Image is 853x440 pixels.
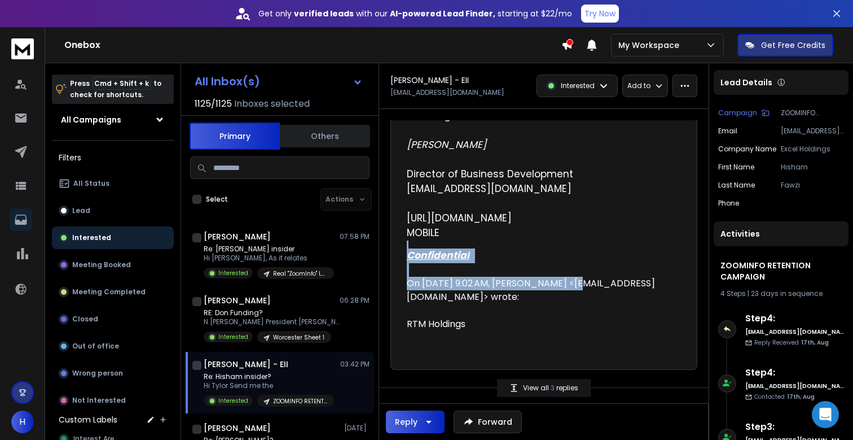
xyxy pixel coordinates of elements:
[72,206,90,215] p: Lead
[720,289,842,298] div: |
[745,366,844,380] h6: Step 4 :
[52,150,174,165] h3: Filters
[781,163,844,172] p: Hisham
[751,289,823,298] span: 23 days in sequence
[204,254,334,263] p: Hi [PERSON_NAME], As it relates
[390,88,504,97] p: [EMAIL_ADDRESS][DOMAIN_NAME]
[52,281,174,303] button: Meeting Completed
[218,333,248,341] p: Interested
[761,40,825,51] p: Get Free Credits
[781,181,844,190] p: Fawzi
[195,97,232,111] span: 1125 / 1125
[218,269,248,277] p: Interested
[204,359,288,370] h1: [PERSON_NAME] - EII
[52,362,174,385] button: Wrong person
[745,382,844,390] h6: [EMAIL_ADDRESS][DOMAIN_NAME]
[407,108,475,122] span: Beat Regards,
[204,295,271,306] h1: [PERSON_NAME]
[718,163,754,172] p: First Name
[64,38,561,52] h1: Onebox
[718,145,776,154] p: Company Name
[737,34,833,56] button: Get Free Credits
[11,38,34,59] img: logo
[754,338,829,347] p: Reply Received
[581,5,619,23] button: Try Now
[407,317,672,331] div: RTM Holdings
[273,397,327,406] p: ZOOMINFO RETENTION CAMPAIGN
[11,411,34,433] button: H
[72,233,111,242] p: Interested
[204,231,271,242] h1: [PERSON_NAME]
[190,123,280,150] button: Primary
[59,414,117,425] h3: Custom Labels
[52,199,174,222] button: Lead
[344,424,370,433] p: [DATE]
[72,369,123,378] p: Wrong person
[390,8,495,19] strong: AI-powered Lead Finder,
[801,338,829,347] span: 17th, Aug
[745,312,844,325] h6: Step 4 :
[584,8,615,19] p: Try Now
[72,287,146,297] p: Meeting Completed
[204,317,339,326] p: N [PERSON_NAME] President [PERSON_NAME]
[204,372,334,381] p: Re: Hisham insider?
[395,416,417,428] div: Reply
[204,245,334,254] p: Re: [PERSON_NAME] insider
[273,333,324,342] p: Worcester Sheet 1
[454,411,522,433] button: Forward
[340,296,370,305] p: 06:28 PM
[618,40,684,51] p: My Workspace
[93,77,151,90] span: Cmd + Shift + k
[714,221,848,246] div: Activities
[52,226,174,249] button: Interested
[280,124,370,149] button: Others
[386,411,445,433] button: Reply
[718,181,755,190] p: Last Name
[787,393,815,401] span: 17th, Aug
[72,396,126,405] p: Not Interested
[407,182,571,195] span: [EMAIL_ADDRESS][DOMAIN_NAME]
[561,81,595,90] p: Interested
[273,269,327,278] p: Real "ZoomInfo" Lead List
[204,422,271,434] h1: [PERSON_NAME]
[718,199,739,208] p: Phone
[407,138,486,151] i: [PERSON_NAME]
[52,308,174,330] button: Closed
[73,179,109,188] p: All Status
[720,77,772,88] p: Lead Details
[754,393,815,401] p: Contacted
[745,420,844,434] h6: Step 3 :
[206,195,228,204] label: Select
[627,81,650,90] p: Add to
[407,80,672,331] div: Send me the form , and will review
[52,389,174,412] button: Not Interested
[523,384,578,393] p: View all replies
[234,97,310,111] h3: Inboxes selected
[551,383,556,393] span: 3
[52,335,174,358] button: Out of office
[204,308,339,317] p: RE: Don Funding?
[258,8,572,19] p: Get only with our starting at $22/mo
[745,328,844,336] h6: [EMAIL_ADDRESS][DOMAIN_NAME]
[407,211,512,225] span: [URL][DOMAIN_NAME]
[52,254,174,276] button: Meeting Booked
[390,75,469,86] h1: [PERSON_NAME] - EII
[70,78,161,101] p: Press to check for shortcuts.
[407,167,573,181] span: Director of Business Development
[812,401,839,428] div: Open Intercom Messenger
[407,226,439,239] span: MOBILE
[407,277,672,317] blockquote: On [DATE] 9:02 AM, [PERSON_NAME] <[EMAIL_ADDRESS][DOMAIN_NAME]> wrote:
[781,145,844,154] p: Excel Holdings
[204,381,334,390] p: Hi Tylor Send me the
[72,260,131,269] p: Meeting Booked
[718,127,737,136] p: Email
[195,76,260,87] h1: All Inbox(s)
[72,315,98,324] p: Closed
[72,342,119,351] p: Out of office
[340,232,370,241] p: 07:58 PM
[407,249,469,262] i: Confidential
[186,70,372,93] button: All Inbox(s)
